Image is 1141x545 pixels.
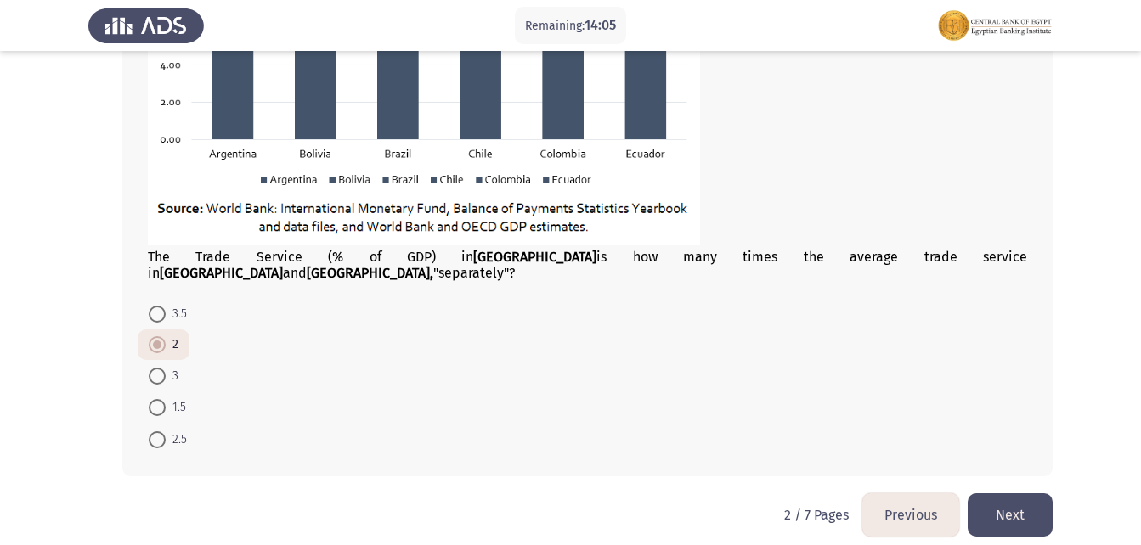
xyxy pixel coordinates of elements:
span: 2.5 [166,430,187,450]
span: 14:05 [585,17,616,33]
p: Remaining: [525,15,616,37]
b: [GEOGRAPHIC_DATA] [160,265,283,281]
span: 3.5 [166,304,187,324]
button: load previous page [862,493,959,537]
b: [GEOGRAPHIC_DATA], [307,265,433,281]
span: 3 [166,366,178,386]
span: 2 [166,334,178,355]
img: Assess Talent Management logo [88,2,204,49]
img: Assessment logo of EBI Analytical Thinking FOCUS Assessment EN [937,2,1053,49]
b: [GEOGRAPHIC_DATA] [473,249,596,265]
span: 1.5 [166,397,186,418]
button: load next page [968,493,1053,537]
p: 2 / 7 Pages [784,507,849,523]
